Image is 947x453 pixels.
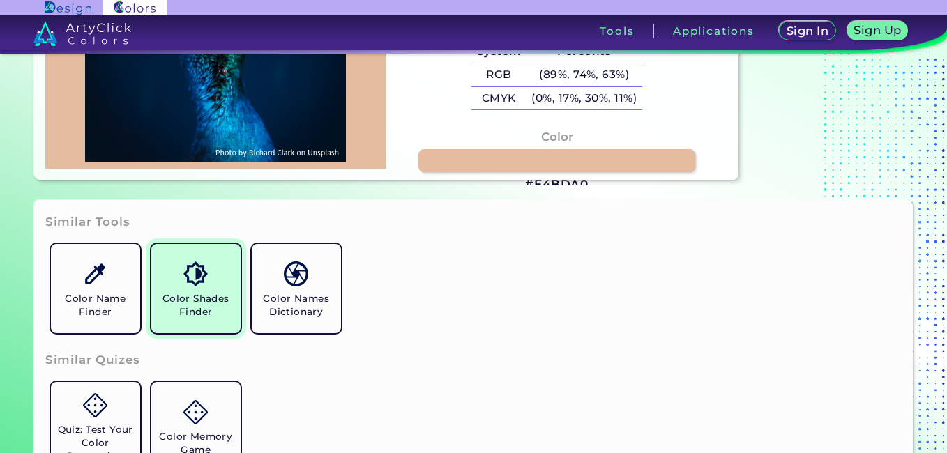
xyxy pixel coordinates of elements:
img: icon_color_names_dictionary.svg [284,261,308,286]
img: icon_color_name_finder.svg [83,261,107,286]
a: Sign Up [849,22,907,40]
h5: CMYK [471,87,526,110]
h5: (0%, 17%, 30%, 11%) [526,87,642,110]
h3: #E4BDA0 [525,176,589,193]
a: Color Names Dictionary [246,238,347,339]
h4: Color [541,127,573,147]
h3: Similar Tools [45,214,130,231]
h5: Sign In [787,26,827,37]
img: icon_game.svg [183,400,208,424]
img: ArtyClick Design logo [45,1,91,15]
img: icon_game.svg [83,393,107,417]
h5: (89%, 74%, 63%) [526,63,642,86]
img: icon_color_shades.svg [183,261,208,286]
h3: Applications [673,26,755,36]
img: logo_artyclick_colors_white.svg [33,21,132,46]
h3: Similar Quizes [45,352,140,369]
h5: Color Shades Finder [157,292,235,318]
a: Color Name Finder [45,238,146,339]
h5: Color Names Dictionary [257,292,335,318]
a: Color Shades Finder [146,238,246,339]
a: Sign In [780,22,834,40]
h5: Color Name Finder [56,292,135,318]
h5: RGB [471,63,526,86]
h5: Sign Up [855,25,900,36]
h3: Tools [600,26,634,36]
